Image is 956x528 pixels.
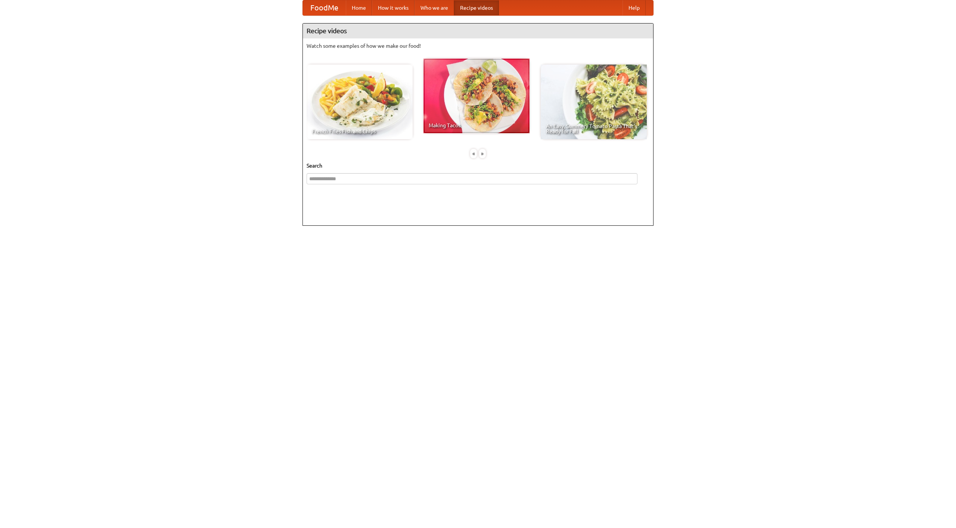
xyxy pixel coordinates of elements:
[415,0,454,15] a: Who we are
[372,0,415,15] a: How it works
[312,129,407,134] span: French Fries Fish and Chips
[546,124,642,134] span: An Easy, Summery Tomato Pasta That's Ready for Fall
[479,149,486,158] div: »
[541,65,647,139] a: An Easy, Summery Tomato Pasta That's Ready for Fall
[470,149,477,158] div: «
[423,59,530,133] a: Making Tacos
[307,42,649,50] p: Watch some examples of how we make our food!
[623,0,646,15] a: Help
[303,24,653,38] h4: Recipe videos
[307,65,413,139] a: French Fries Fish and Chips
[346,0,372,15] a: Home
[454,0,499,15] a: Recipe videos
[303,0,346,15] a: FoodMe
[307,162,649,169] h5: Search
[429,123,524,128] span: Making Tacos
